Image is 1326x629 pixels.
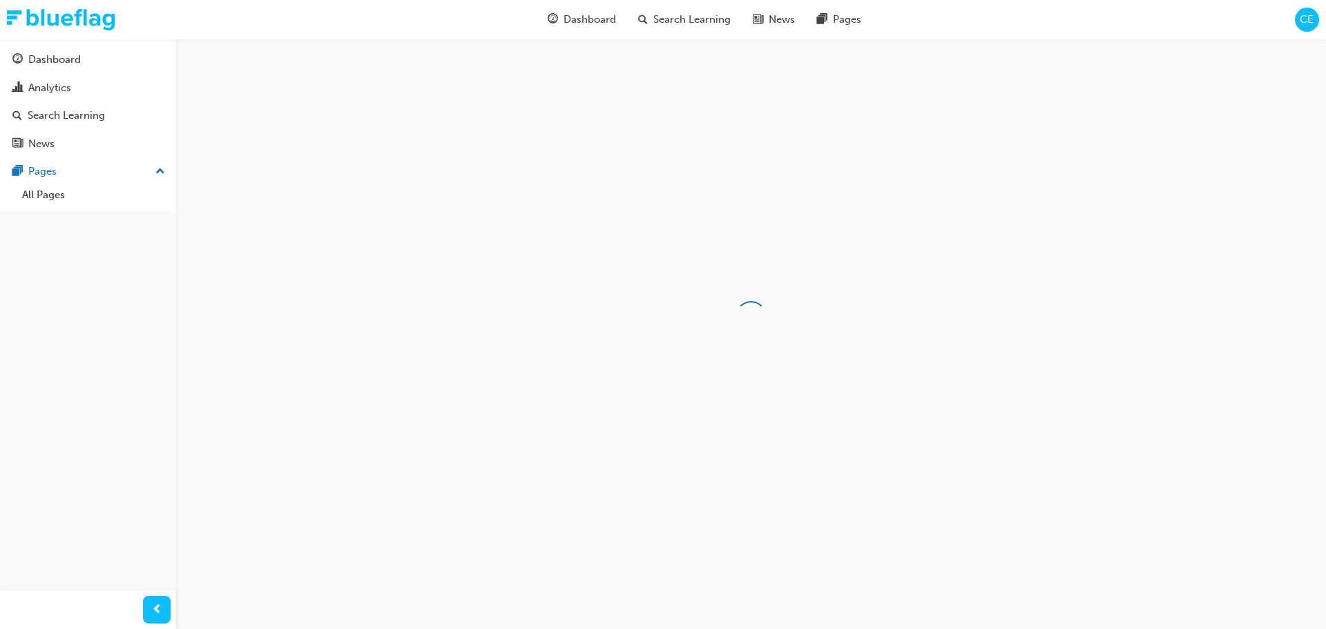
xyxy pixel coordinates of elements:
span: search-icon [12,110,22,122]
a: news-iconNews [742,6,806,34]
a: Dashboard [6,47,171,72]
span: CE [1300,12,1314,28]
span: chart-icon [12,82,23,95]
span: Search Learning [653,12,731,28]
span: Pages [833,12,861,28]
span: news-icon [12,138,23,151]
div: Pages [28,164,57,180]
span: prev-icon [152,601,162,619]
div: Analytics [28,80,71,96]
a: News [6,131,171,157]
button: CE [1295,8,1319,32]
a: All Pages [17,184,171,206]
span: pages-icon [817,11,827,28]
button: Pages [6,159,171,184]
span: up-icon [155,163,165,181]
span: pages-icon [12,166,23,178]
span: search-icon [638,11,648,28]
div: News [28,136,55,152]
span: Dashboard [564,12,616,28]
div: Dashboard [28,52,81,68]
span: guage-icon [12,54,23,66]
a: Search Learning [6,103,171,128]
span: News [769,12,795,28]
a: search-iconSearch Learning [627,6,742,34]
div: Search Learning [28,108,105,124]
a: Analytics [6,75,171,101]
button: DashboardAnalyticsSearch LearningNews [6,44,171,159]
a: guage-iconDashboard [537,6,627,34]
span: guage-icon [548,11,558,28]
span: news-icon [753,11,763,28]
a: pages-iconPages [806,6,872,34]
img: Trak [7,9,115,30]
